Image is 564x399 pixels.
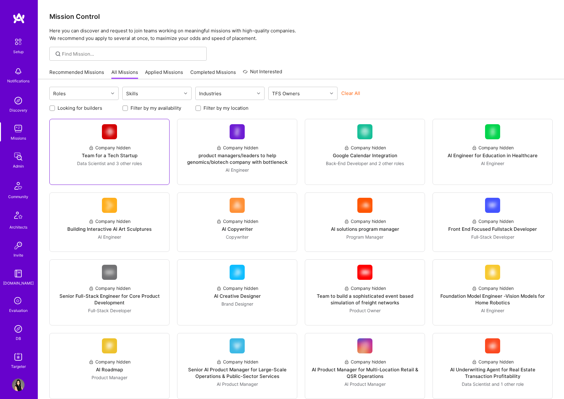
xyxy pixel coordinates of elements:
[131,105,181,111] label: Filter by my availability
[12,351,25,363] img: Skill Targeter
[102,338,117,353] img: Company Logo
[204,105,248,111] label: Filter by my location
[330,92,333,95] i: icon Chevron
[49,69,104,79] a: Recommended Missions
[438,366,547,380] div: AI Underwriting Agent for Real Estate Transaction Profitability
[12,379,25,391] img: User Avatar
[12,65,25,78] img: bell
[182,124,292,180] a: Company LogoCompany hiddenproduct managers/leaders to help genomics/biotech company with bottlene...
[472,218,514,224] div: Company hidden
[471,234,514,240] span: Full-Stack Developer
[55,124,164,180] a: Company LogoCompany hiddenTeam for a Tech StartupData Scientist and 3 other roles
[12,35,25,48] img: setup
[472,285,514,291] div: Company hidden
[77,161,106,166] span: Data Scientist
[230,338,245,353] img: Company Logo
[111,69,138,79] a: All Missions
[349,308,381,313] span: Product Owner
[82,152,137,159] div: Team for a Tech Startup
[344,285,386,291] div: Company hidden
[310,198,420,247] a: Company LogoCompany hiddenAI solutions program managerProgram Manager
[11,135,26,141] div: Missions
[331,226,399,232] div: AI solutions program manager
[222,226,253,232] div: AI Copywriter
[12,323,25,335] img: Admin Search
[492,381,524,387] span: and 1 other role
[198,89,223,98] div: Industries
[243,68,282,79] a: Not Interested
[12,94,25,107] img: discovery
[326,161,368,166] span: Back-End Developer
[438,265,547,320] a: Company LogoCompany hiddenFoundation Model Engineer -Vision Models for Home RoboticsAI Engineer
[310,338,420,394] a: Company LogoCompany hiddenAI Product Manager for Multi-Location Retail & QSR OperationsAI Product...
[55,293,164,306] div: Senior Full-Stack Engineer for Core Product Development
[182,265,292,320] a: Company LogoCompany hiddenAI Creative DesignerBrand Designer
[184,92,187,95] i: icon Chevron
[310,293,420,306] div: Team to build a sophisticated event based simulation of freight networks
[10,379,26,391] a: User Avatar
[221,301,253,307] span: Brand Designer
[214,293,261,299] div: AI Creative Designer
[67,226,152,232] div: Building Interactive AI Art Sculptures
[11,363,26,370] div: Targeter
[49,27,553,42] p: Here you can discover and request to join teams working on meaningful missions with high-quality ...
[485,198,500,213] img: Company Logo
[333,152,397,159] div: Google Calendar Integration
[14,252,23,258] div: Invite
[3,280,34,286] div: [DOMAIN_NAME]
[58,105,102,111] label: Looking for builders
[216,358,258,365] div: Company hidden
[344,358,386,365] div: Company hidden
[89,285,131,291] div: Company hidden
[344,381,386,387] span: AI Product Manager
[13,13,25,24] img: logo
[13,163,24,169] div: Admin
[89,218,131,224] div: Company hidden
[217,381,258,387] span: AI Product Manager
[448,152,538,159] div: AI Engineer for Education in Healthcare
[55,198,164,247] a: Company LogoCompany hiddenBuilding Interactive AI Art SculpturesAI Engineer
[216,218,258,224] div: Company hidden
[9,307,28,314] div: Evaluation
[310,124,420,180] a: Company LogoCompany hiddenGoogle Calendar IntegrationBack-End Developer and 2 other roles
[96,366,123,373] div: AI Roadmap
[98,234,121,240] span: AI Engineer
[52,89,67,98] div: Roles
[55,265,164,320] a: Company LogoCompany hiddenSenior Full-Stack Engineer for Core Product DevelopmentFull-Stack Devel...
[357,265,372,280] img: Company Logo
[7,78,30,84] div: Notifications
[357,198,372,213] img: Company Logo
[472,144,514,151] div: Company hidden
[485,265,500,280] img: Company Logo
[16,335,21,342] div: DB
[271,89,301,98] div: TFS Owners
[12,267,25,280] img: guide book
[230,198,245,213] img: Company Logo
[310,265,420,320] a: Company LogoCompany hiddenTeam to build a sophisticated event based simulation of freight network...
[230,124,245,139] img: Company Logo
[12,150,25,163] img: admin teamwork
[182,366,292,380] div: Senior AI Product Manager for Large-Scale Operations & Public-Sector Services
[182,338,292,394] a: Company LogoCompany hiddenSenior AI Product Manager for Large-Scale Operations & Public-Sector Se...
[216,144,258,151] div: Company hidden
[111,92,114,95] i: icon Chevron
[346,234,383,240] span: Program Manager
[8,193,28,200] div: Community
[13,48,24,55] div: Setup
[9,107,27,114] div: Discovery
[462,381,490,387] span: Data Scientist
[481,308,504,313] span: AI Engineer
[438,338,547,394] a: Company LogoCompany hiddenAI Underwriting Agent for Real Estate Transaction ProfitabilityData Sci...
[230,265,245,280] img: Company Logo
[472,358,514,365] div: Company hidden
[182,152,292,165] div: product managers/leaders to help genomics/biotech company with bottleneck
[88,308,131,313] span: Full-Stack Developer
[145,69,183,79] a: Applied Missions
[485,124,500,139] img: Company Logo
[226,167,249,173] span: AI Engineer
[89,358,131,365] div: Company hidden
[9,224,27,230] div: Architects
[448,226,537,232] div: Front End Focused Fullstack Developer
[11,209,26,224] img: Architects
[125,89,140,98] div: Skills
